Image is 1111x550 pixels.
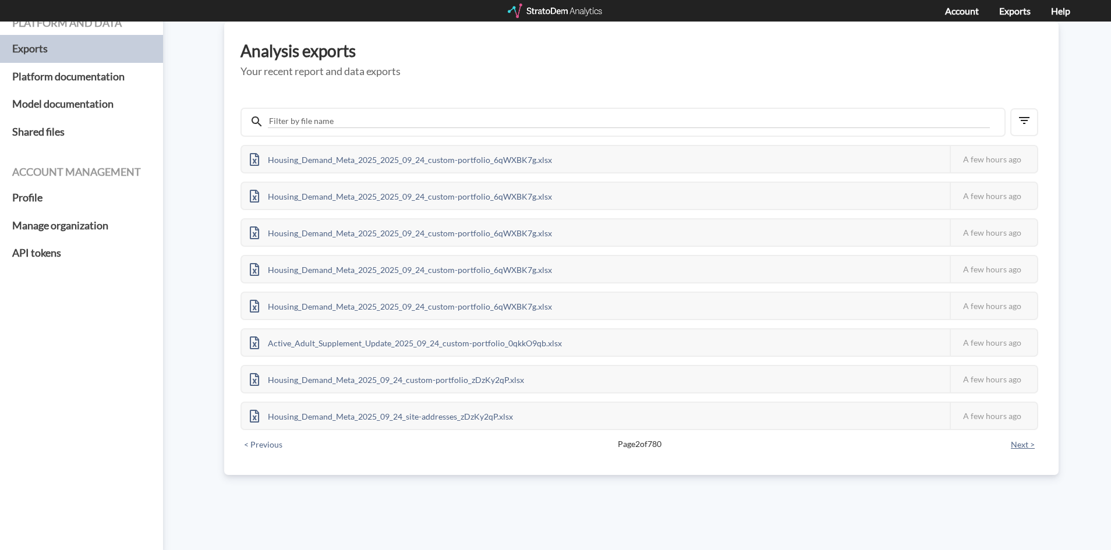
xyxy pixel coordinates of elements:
a: Exports [999,5,1031,16]
div: A few hours ago [950,403,1037,429]
button: < Previous [240,438,286,451]
a: Account [945,5,979,16]
a: Exports [12,35,151,63]
div: A few hours ago [950,366,1037,392]
input: Filter by file name [268,115,990,128]
a: Housing_Demand_Meta_2025_09_24_custom-portfolio_zDzKy2qP.xlsx [242,373,532,383]
div: Housing_Demand_Meta_2025_09_24_custom-portfolio_zDzKy2qP.xlsx [242,366,532,392]
div: Housing_Demand_Meta_2025_2025_09_24_custom-portfolio_6qWXBK7g.xlsx [242,256,560,282]
a: Housing_Demand_Meta_2025_2025_09_24_custom-portfolio_6qWXBK7g.xlsx [242,190,560,200]
a: Housing_Demand_Meta_2025_2025_09_24_custom-portfolio_6qWXBK7g.xlsx [242,226,560,236]
span: Page 2 of 780 [281,438,997,450]
button: Next > [1007,438,1038,451]
a: Active_Adult_Supplement_Update_2025_09_24_custom-portfolio_0qkkO9qb.xlsx [242,336,570,346]
div: Active_Adult_Supplement_Update_2025_09_24_custom-portfolio_0qkkO9qb.xlsx [242,329,570,356]
div: Housing_Demand_Meta_2025_2025_09_24_custom-portfolio_6qWXBK7g.xlsx [242,146,560,172]
div: A few hours ago [950,219,1037,246]
h3: Analysis exports [240,42,1042,60]
div: A few hours ago [950,329,1037,356]
h5: Your recent report and data exports [240,66,1042,77]
h4: Account management [12,166,151,178]
div: Housing_Demand_Meta_2025_2025_09_24_custom-portfolio_6qWXBK7g.xlsx [242,183,560,209]
a: API tokens [12,239,151,267]
div: Housing_Demand_Meta_2025_09_24_site-addresses_zDzKy2qP.xlsx [242,403,521,429]
div: A few hours ago [950,146,1037,172]
div: Housing_Demand_Meta_2025_2025_09_24_custom-portfolio_6qWXBK7g.xlsx [242,219,560,246]
a: Shared files [12,118,151,146]
a: Help [1051,5,1070,16]
a: Housing_Demand_Meta_2025_09_24_site-addresses_zDzKy2qP.xlsx [242,410,521,420]
a: Model documentation [12,90,151,118]
a: Housing_Demand_Meta_2025_2025_09_24_custom-portfolio_6qWXBK7g.xlsx [242,300,560,310]
div: Housing_Demand_Meta_2025_2025_09_24_custom-portfolio_6qWXBK7g.xlsx [242,293,560,319]
a: Profile [12,184,151,212]
h4: Platform and data [12,17,151,29]
div: A few hours ago [950,293,1037,319]
div: A few hours ago [950,183,1037,209]
a: Housing_Demand_Meta_2025_2025_09_24_custom-portfolio_6qWXBK7g.xlsx [242,263,560,273]
div: A few hours ago [950,256,1037,282]
a: Platform documentation [12,63,151,91]
a: Housing_Demand_Meta_2025_2025_09_24_custom-portfolio_6qWXBK7g.xlsx [242,153,560,163]
a: Manage organization [12,212,151,240]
